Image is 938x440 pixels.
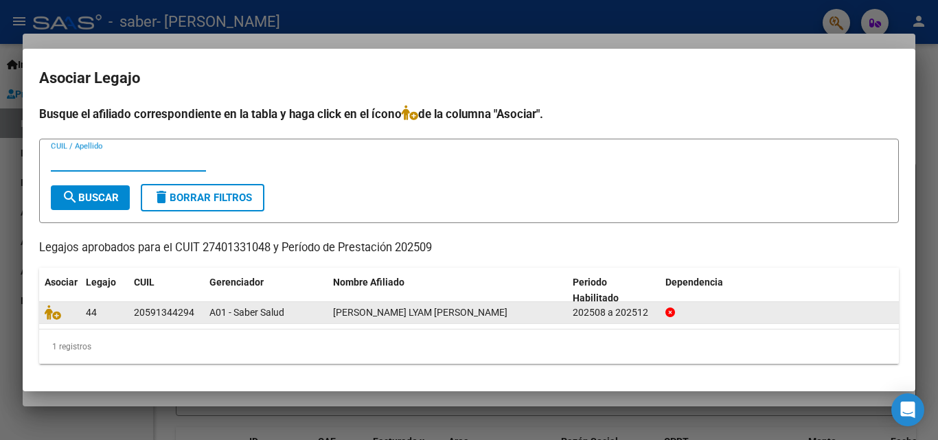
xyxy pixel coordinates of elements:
[39,268,80,313] datatable-header-cell: Asociar
[134,277,155,288] span: CUIL
[45,277,78,288] span: Asociar
[128,268,204,313] datatable-header-cell: CUIL
[665,277,723,288] span: Dependencia
[153,189,170,205] mat-icon: delete
[62,192,119,204] span: Buscar
[573,277,619,303] span: Periodo Habilitado
[80,268,128,313] datatable-header-cell: Legajo
[153,192,252,204] span: Borrar Filtros
[134,305,194,321] div: 20591344294
[333,277,404,288] span: Nombre Afiliado
[328,268,567,313] datatable-header-cell: Nombre Afiliado
[86,277,116,288] span: Legajo
[209,277,264,288] span: Gerenciador
[891,393,924,426] div: Open Intercom Messenger
[39,329,899,364] div: 1 registros
[567,268,660,313] datatable-header-cell: Periodo Habilitado
[39,240,899,257] p: Legajos aprobados para el CUIT 27401331048 y Período de Prestación 202509
[204,268,328,313] datatable-header-cell: Gerenciador
[39,65,899,91] h2: Asociar Legajo
[62,189,78,205] mat-icon: search
[660,268,900,313] datatable-header-cell: Dependencia
[141,184,264,211] button: Borrar Filtros
[333,307,507,318] span: MENDOZA LYAM ENZO
[39,105,899,123] h4: Busque el afiliado correspondiente en la tabla y haga click en el ícono de la columna "Asociar".
[86,307,97,318] span: 44
[209,307,284,318] span: A01 - Saber Salud
[573,305,654,321] div: 202508 a 202512
[51,185,130,210] button: Buscar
